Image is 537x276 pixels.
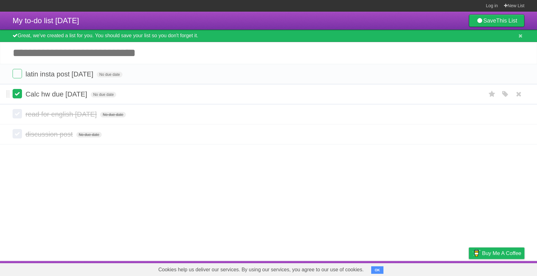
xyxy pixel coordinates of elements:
[13,129,22,138] label: Done
[76,132,102,138] span: No due date
[469,14,524,27] a: SaveThis List
[13,16,79,25] span: My to-do list [DATE]
[97,72,122,77] span: No due date
[385,263,399,274] a: About
[485,263,524,274] a: Suggest a feature
[406,263,431,274] a: Developers
[496,18,517,24] b: This List
[461,263,477,274] a: Privacy
[25,110,98,118] span: read for english [DATE]
[371,266,383,274] button: OK
[439,263,453,274] a: Terms
[13,109,22,118] label: Done
[482,248,521,259] span: Buy me a coffee
[152,263,370,276] span: Cookies help us deliver our services. By using our services, you agree to our use of cookies.
[91,92,116,97] span: No due date
[486,89,498,99] label: Star task
[25,70,95,78] span: latin insta post [DATE]
[472,248,480,258] img: Buy me a coffee
[100,112,126,117] span: No due date
[13,89,22,98] label: Done
[469,247,524,259] a: Buy me a coffee
[13,69,22,78] label: Done
[25,130,74,138] span: discussion post
[25,90,89,98] span: Calc hw due [DATE]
